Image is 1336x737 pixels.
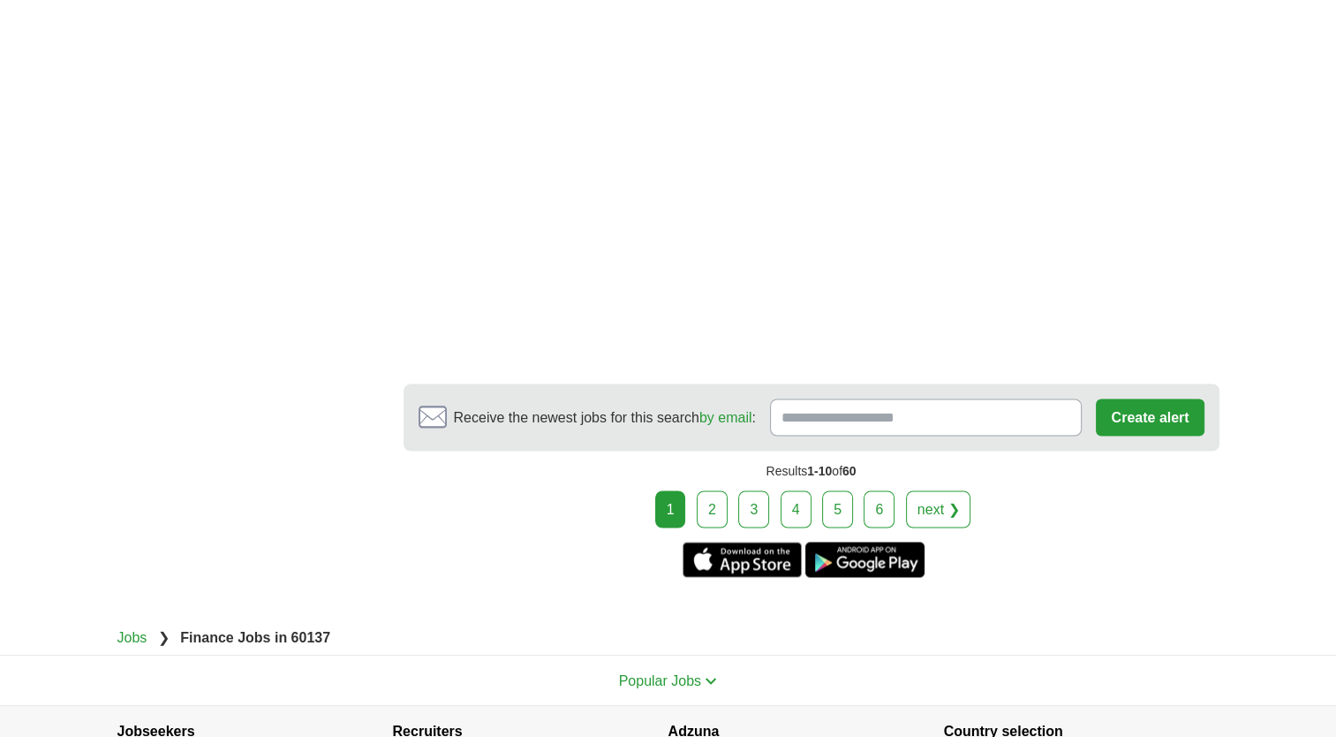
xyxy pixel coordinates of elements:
a: Get the Android app [805,542,925,577]
a: 4 [781,490,811,528]
span: Popular Jobs [619,672,701,688]
button: Create alert [1096,399,1204,436]
a: 5 [822,490,853,528]
a: by email [699,409,752,424]
span: ❯ [158,629,170,644]
a: 2 [697,490,728,528]
span: 1-10 [807,463,832,477]
a: next ❯ [906,490,971,528]
span: 60 [842,463,857,477]
a: Jobs [117,629,147,644]
div: 1 [655,490,686,528]
strong: Finance Jobs in 60137 [180,629,330,644]
div: Results of [404,451,1219,490]
a: 6 [864,490,894,528]
a: Get the iPhone app [683,542,802,577]
img: toggle icon [705,677,717,685]
span: Receive the newest jobs for this search : [454,406,756,428]
a: 3 [738,490,769,528]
